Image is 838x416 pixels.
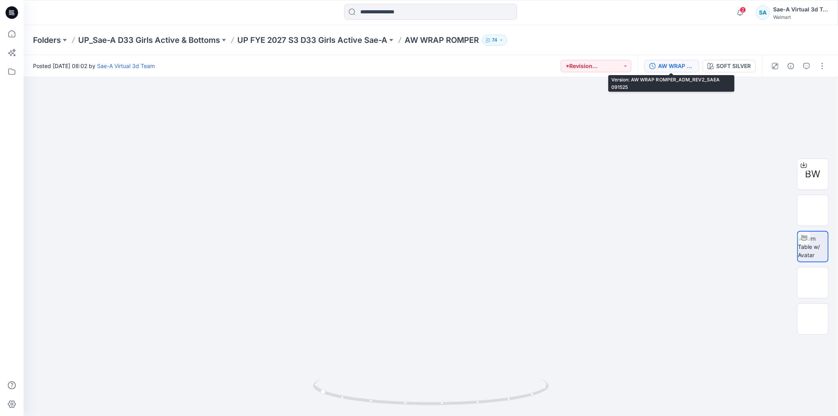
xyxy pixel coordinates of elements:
div: Sae-A Virtual 3d Team [773,5,828,14]
div: AW WRAP ROMPER_ADM_REV2_SAEA 091525 [658,62,694,70]
span: BW [805,167,821,181]
a: Sae-A Virtual 3d Team [97,63,155,69]
a: UP_Sae-A D33 Girls Active & Bottoms [78,35,220,46]
a: UP FYE 2027 S3 D33 Girls Active Sae-A [237,35,387,46]
div: SOFT SILVER [716,62,751,70]
button: Details [785,60,797,72]
button: AW WRAP ROMPER_ADM_REV2_SAEA 091525 [644,60,699,72]
p: 74 [492,36,497,44]
button: SOFT SILVER [702,60,756,72]
button: 74 [482,35,507,46]
a: Folders [33,35,61,46]
div: Walmart [773,14,828,20]
p: AW WRAP ROMPER [405,35,479,46]
span: 2 [740,7,746,13]
img: Turn Table w/ Avatar [798,234,828,259]
span: Posted [DATE] 08:02 by [33,62,155,70]
div: SA [756,6,770,20]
